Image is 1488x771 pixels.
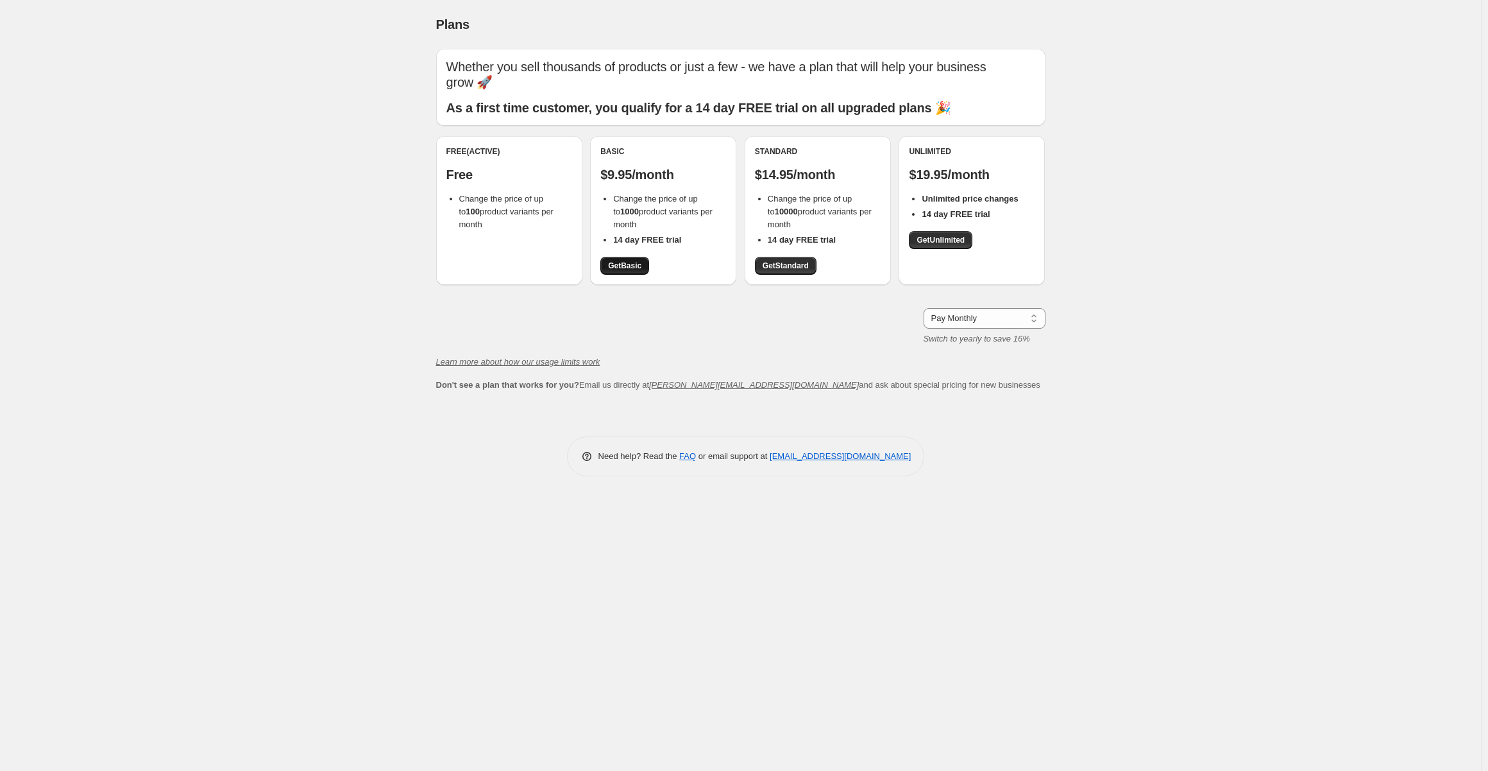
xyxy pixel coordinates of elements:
b: 10000 [775,207,798,216]
div: Free (Active) [446,146,572,157]
p: $14.95/month [755,167,881,182]
span: Get Unlimited [917,235,965,245]
span: Need help? Read the [598,451,680,461]
p: $9.95/month [600,167,726,182]
p: $19.95/month [909,167,1035,182]
a: GetStandard [755,257,816,275]
b: Unlimited price changes [922,194,1018,204]
a: Learn more about how our usage limits work [436,357,600,367]
div: Basic [600,146,726,157]
a: [EMAIL_ADDRESS][DOMAIN_NAME] [770,451,911,461]
a: GetBasic [600,257,649,275]
div: Unlimited [909,146,1035,157]
b: Don't see a plan that works for you? [436,380,579,390]
span: Change the price of up to product variants per month [613,194,713,229]
b: 100 [466,207,480,216]
b: 14 day FREE trial [922,209,990,219]
span: or email support at [696,451,770,461]
span: Get Standard [763,261,809,271]
span: Change the price of up to product variants per month [768,194,872,229]
b: As a first time customer, you qualify for a 14 day FREE trial on all upgraded plans 🎉 [446,101,951,115]
span: Plans [436,17,469,31]
a: GetUnlimited [909,231,972,249]
p: Whether you sell thousands of products or just a few - we have a plan that will help your busines... [446,59,1035,90]
a: [PERSON_NAME][EMAIL_ADDRESS][DOMAIN_NAME] [649,380,859,390]
b: 1000 [620,207,639,216]
span: Email us directly at and ask about special pricing for new businesses [436,380,1040,390]
div: Standard [755,146,881,157]
span: Change the price of up to product variants per month [459,194,554,229]
a: FAQ [679,451,696,461]
span: Get Basic [608,261,641,271]
i: Switch to yearly to save 16% [924,334,1030,343]
b: 14 day FREE trial [613,235,681,245]
b: 14 day FREE trial [768,235,836,245]
p: Free [446,167,572,182]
